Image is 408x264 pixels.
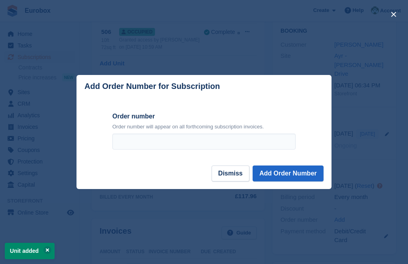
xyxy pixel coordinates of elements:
[84,82,220,91] p: Add Order Number for Subscription
[387,8,400,21] button: close
[112,123,296,131] p: Order number will appear on all forthcoming subscription invoices.
[212,165,249,181] button: Dismiss
[5,243,55,259] p: Unit added
[253,165,324,181] button: Add Order Number
[112,112,296,121] label: Order number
